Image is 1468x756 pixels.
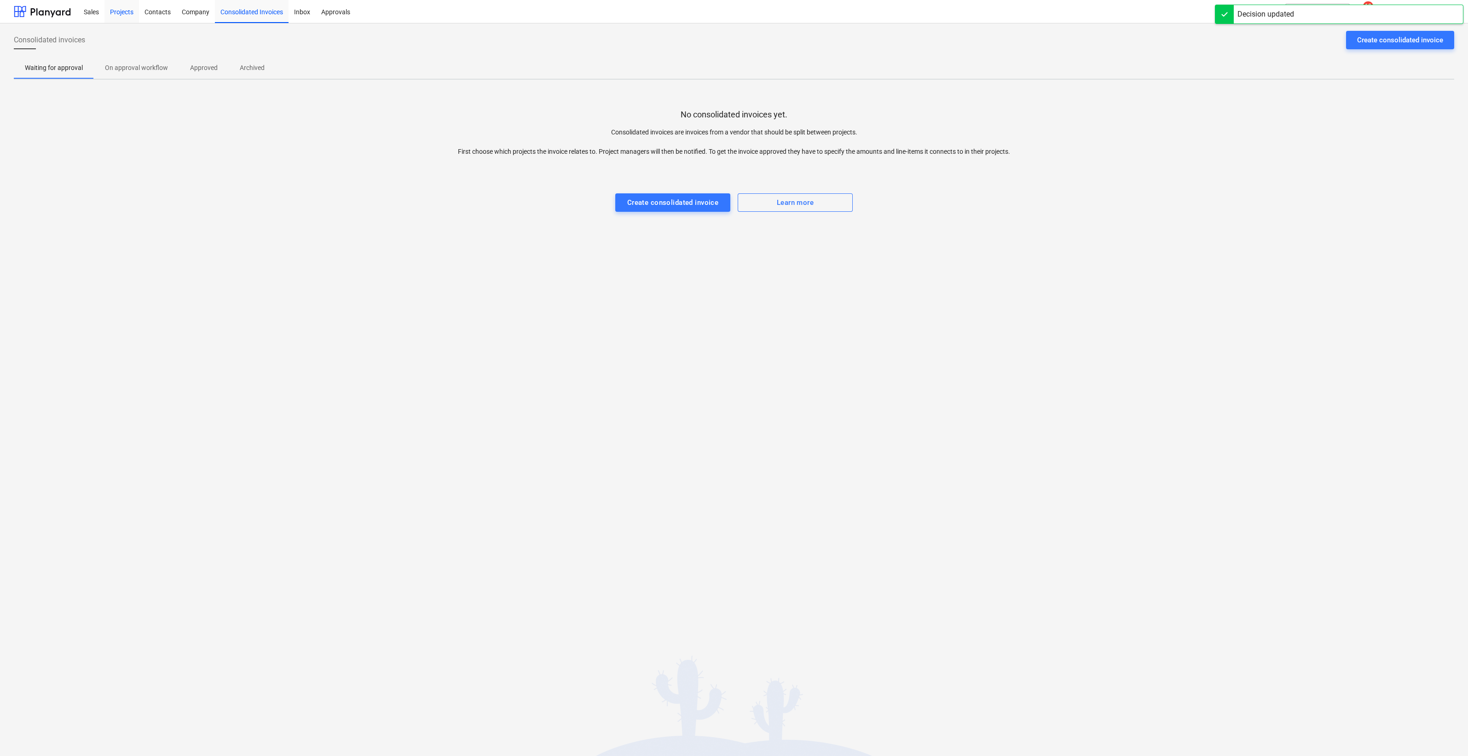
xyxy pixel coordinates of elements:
button: Create consolidated invoice [1346,31,1454,49]
button: Learn more [738,193,853,212]
p: Consolidated invoices are invoices from a vendor that should be split between projects. First cho... [374,128,1094,157]
span: Consolidated invoices [14,35,85,46]
p: Archived [240,63,265,73]
p: Approved [190,63,218,73]
p: On approval workflow [105,63,168,73]
div: Create consolidated invoice [627,197,719,209]
p: No consolidated invoices yet. [681,109,787,120]
button: Create consolidated invoice [615,193,730,212]
div: Learn more [777,197,814,209]
div: Create consolidated invoice [1357,34,1443,46]
p: Waiting for approval [25,63,83,73]
div: Decision updated [1237,9,1294,20]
